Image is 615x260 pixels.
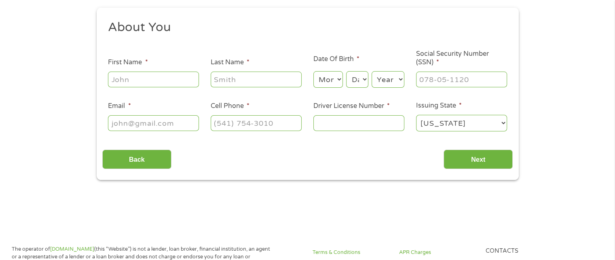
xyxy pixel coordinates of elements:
input: Next [444,150,513,169]
label: Email [108,102,131,110]
input: Smith [211,72,302,87]
label: Cell Phone [211,102,249,110]
a: [DOMAIN_NAME] [50,246,94,252]
label: Social Security Number (SSN) [416,50,507,67]
input: john@gmail.com [108,115,199,131]
input: Back [102,150,171,169]
input: 078-05-1120 [416,72,507,87]
label: Driver License Number [313,102,390,110]
h2: About You [108,19,501,36]
label: Date Of Birth [313,55,359,63]
label: First Name [108,58,148,67]
label: Last Name [211,58,249,67]
a: Terms & Conditions [313,249,389,256]
input: John [108,72,199,87]
input: (541) 754-3010 [211,115,302,131]
h4: Contacts [485,247,562,255]
label: Issuing State [416,101,462,110]
a: APR Charges [399,249,476,256]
